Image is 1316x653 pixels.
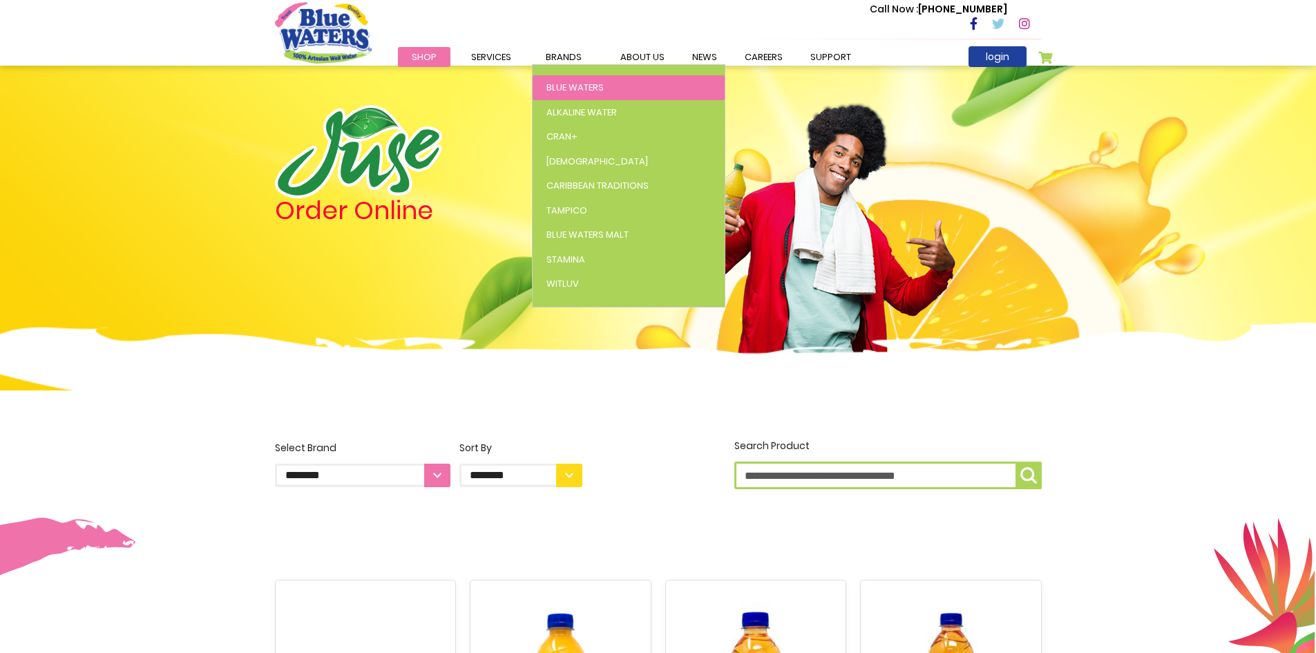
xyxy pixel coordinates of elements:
[546,228,629,241] span: Blue Waters Malt
[275,464,450,487] select: Select Brand
[546,155,648,168] span: [DEMOGRAPHIC_DATA]
[546,253,585,266] span: Stamina
[734,439,1042,489] label: Search Product
[1015,462,1042,489] button: Search Product
[546,50,582,64] span: Brands
[546,179,649,192] span: Caribbean Traditions
[969,46,1027,67] a: login
[687,79,957,375] img: man.png
[546,106,617,119] span: Alkaline Water
[734,462,1042,489] input: Search Product
[471,50,511,64] span: Services
[275,198,582,223] h4: Order Online
[1020,467,1037,484] img: search-icon.png
[412,50,437,64] span: Shop
[459,464,582,487] select: Sort By
[546,277,579,290] span: WitLuv
[870,2,918,16] span: Call Now :
[607,47,678,67] a: about us
[546,130,578,143] span: Cran+
[546,81,604,94] span: Blue Waters
[275,2,372,63] a: store logo
[797,47,865,67] a: support
[459,441,582,455] div: Sort By
[870,2,1007,17] p: [PHONE_NUMBER]
[275,105,442,198] img: logo
[546,204,587,217] span: Tampico
[275,441,450,487] label: Select Brand
[731,47,797,67] a: careers
[678,47,731,67] a: News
